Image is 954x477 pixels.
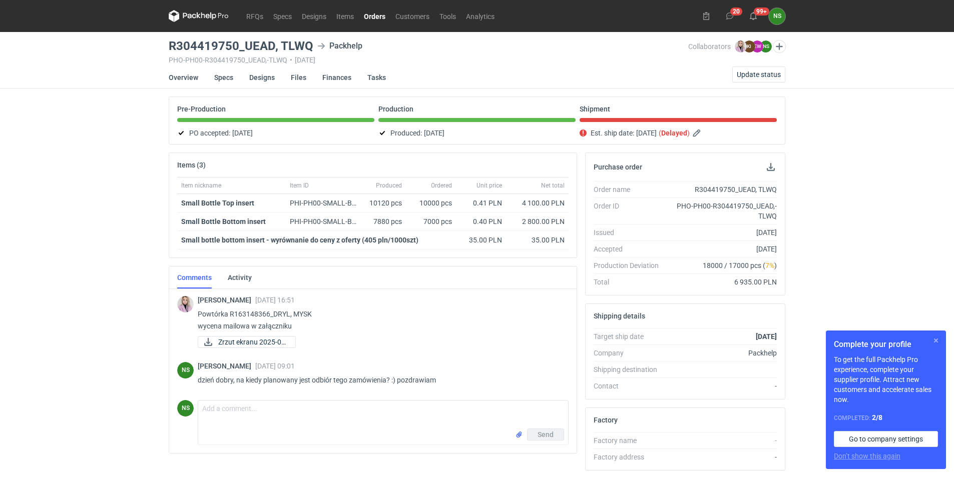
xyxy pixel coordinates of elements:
[460,216,502,226] div: 0.40 PLN
[177,362,194,378] div: Natalia Stępak
[361,194,406,212] div: 10120 pcs
[510,198,565,208] div: 4 100.00 PLN
[834,354,938,404] p: To get the full Packhelp Pro experience, complete your supplier profile. Attract new customers an...
[743,40,755,52] figcaption: KI
[538,431,554,438] span: Send
[406,194,456,212] div: 10000 pcs
[834,431,938,447] a: Go to company settings
[255,362,295,370] span: [DATE] 09:01
[659,129,661,137] em: (
[541,181,565,189] span: Net total
[594,227,667,237] div: Issued
[527,428,564,440] button: Send
[594,331,667,341] div: Target ship date
[580,105,610,113] p: Shipment
[769,8,785,24] figcaption: NS
[241,10,268,22] a: RFQs
[688,42,731,50] span: Collaborators
[703,260,777,270] span: 18000 / 17000 pcs ( )
[232,127,253,139] span: [DATE]
[594,260,667,270] div: Production Deviation
[667,277,777,287] div: 6 935.00 PLN
[198,296,255,304] span: [PERSON_NAME]
[667,244,777,254] div: [DATE]
[594,201,667,221] div: Order ID
[424,127,444,139] span: [DATE]
[181,236,418,244] strong: Small bottle bottom insert - wyrównanie do ceny z oferty (405 pln/1000szt)
[930,334,942,346] button: Skip for now
[756,332,777,340] strong: [DATE]
[594,416,618,424] h2: Factory
[249,66,275,88] a: Designs
[198,336,296,348] div: Zrzut ekranu 2025-08-18 o 16.51.38.png
[773,40,786,53] button: Edit collaborators
[290,56,292,64] span: •
[322,66,351,88] a: Finances
[376,181,402,189] span: Produced
[198,308,561,332] p: Powtórka R163148366_DRYL, MYSK wycena mailowa w załączniku
[291,66,306,88] a: Files
[594,348,667,358] div: Company
[378,105,413,113] p: Production
[769,8,785,24] div: Natalia Stępak
[594,163,642,171] h2: Purchase order
[872,413,882,421] strong: 2 / 8
[177,296,194,312] img: Klaudia Wiśniewska
[594,452,667,462] div: Factory address
[667,381,777,391] div: -
[181,199,254,207] strong: Small Bottle Top insert
[594,312,645,320] h2: Shipping details
[177,400,194,416] div: Natalia Stępak
[361,212,406,231] div: 7880 pcs
[331,10,359,22] a: Items
[687,129,690,137] em: )
[510,235,565,245] div: 35.00 PLN
[594,244,667,254] div: Accepted
[745,8,761,24] button: 99+
[406,212,456,231] div: 7000 pcs
[268,10,297,22] a: Specs
[765,261,774,269] span: 7%
[181,181,221,189] span: Item nickname
[290,216,357,226] div: PHI-PH00-SMALL-BOTTLE-BOTTOM-INSERT
[169,10,229,22] svg: Packhelp Pro
[667,227,777,237] div: [DATE]
[580,127,777,139] div: Est. ship date:
[667,435,777,445] div: -
[760,40,772,52] figcaption: NS
[317,40,362,52] div: Packhelp
[667,348,777,358] div: Packhelp
[722,8,738,24] button: 20
[594,184,667,194] div: Order name
[431,181,452,189] span: Ordered
[460,198,502,208] div: 0.41 PLN
[218,336,287,347] span: Zrzut ekranu 2025-08...
[181,217,266,225] strong: Small Bottle Bottom insert
[737,71,781,78] span: Update status
[834,338,938,350] h1: Complete your profile
[214,66,233,88] a: Specs
[177,400,194,416] figcaption: NS
[177,161,206,169] h2: Items (3)
[169,56,688,64] div: PHO-PH00-R304419750_UEAD,-TLWQ [DATE]
[390,10,434,22] a: Customers
[834,412,938,423] div: Completed:
[177,127,374,139] div: PO accepted:
[476,181,502,189] span: Unit price
[177,105,226,113] p: Pre-Production
[460,235,502,245] div: 35.00 PLN
[169,66,198,88] a: Overview
[290,181,309,189] span: Item ID
[198,362,255,370] span: [PERSON_NAME]
[667,184,777,194] div: R304419750_UEAD, TLWQ
[834,451,900,461] button: Don’t show this again
[636,127,657,139] span: [DATE]
[434,10,461,22] a: Tools
[461,10,500,22] a: Analytics
[198,374,561,386] p: dzień dobry, na kiedy planowany jest odbiór tego zamówienia? :) pozdrawiam
[198,336,296,348] a: Zrzut ekranu 2025-08...
[378,127,576,139] div: Produced:
[594,277,667,287] div: Total
[751,40,763,52] figcaption: EW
